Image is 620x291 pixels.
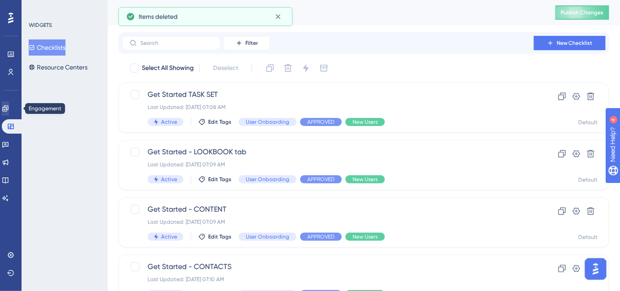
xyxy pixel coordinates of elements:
[161,176,177,183] span: Active
[29,59,87,75] button: Resource Centers
[213,63,238,74] span: Deselect
[579,176,598,183] div: Default
[246,176,289,183] span: User Onboarding
[142,63,194,74] span: Select All Showing
[208,118,231,126] span: Edit Tags
[148,89,508,100] span: Get Started TASK SET
[561,9,604,16] span: Publish Changes
[148,104,508,111] div: Last Updated: [DATE] 07:08 AM
[307,118,335,126] span: APPROVED
[140,40,213,46] input: Search
[579,234,598,241] div: Default
[29,39,65,56] button: Checklists
[246,233,289,240] span: User Onboarding
[582,256,609,282] iframe: UserGuiding AI Assistant Launcher
[62,4,65,12] div: 4
[246,118,289,126] span: User Onboarding
[139,11,178,22] span: Items deleted
[208,233,231,240] span: Edit Tags
[205,60,246,76] button: Deselect
[245,39,258,47] span: Filter
[557,39,593,47] span: New Checklist
[224,36,269,50] button: Filter
[534,36,606,50] button: New Checklist
[148,261,508,272] span: Get Started - CONTACTS
[148,161,508,168] div: Last Updated: [DATE] 07:09 AM
[353,118,378,126] span: New Users
[307,233,335,240] span: APPROVED
[353,176,378,183] span: New Users
[353,233,378,240] span: New Users
[29,22,52,29] div: WIDGETS
[21,2,56,13] span: Need Help?
[208,176,231,183] span: Edit Tags
[579,119,598,126] div: Default
[118,6,533,19] div: Checklists
[161,118,177,126] span: Active
[307,176,335,183] span: APPROVED
[148,276,508,283] div: Last Updated: [DATE] 07:10 AM
[555,5,609,20] button: Publish Changes
[198,233,231,240] button: Edit Tags
[148,147,508,157] span: Get Started - LOOKBOOK tab
[198,118,231,126] button: Edit Tags
[161,233,177,240] span: Active
[198,176,231,183] button: Edit Tags
[148,204,508,215] span: Get Started - CONTENT
[148,218,508,226] div: Last Updated: [DATE] 07:09 AM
